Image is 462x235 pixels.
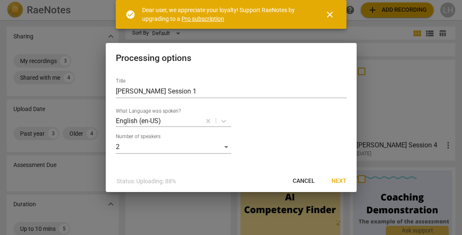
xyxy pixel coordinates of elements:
button: Close [320,5,340,25]
label: What Language was spoken? [116,109,181,114]
div: Dear user, we appreciate your loyalty! Support RaeNotes by upgrading to a [142,6,310,23]
span: Next [332,177,347,185]
h2: Processing options [116,53,347,63]
button: Next [325,174,353,189]
label: Number of speakers [116,134,161,139]
p: English (en-US) [116,116,161,126]
button: Cancel [286,174,322,189]
span: close [325,10,335,20]
div: 2 [116,140,231,154]
a: Pro subscription [181,15,224,22]
p: Status: Uploading: 88% [117,177,176,186]
span: check_circle [125,10,135,20]
span: Cancel [293,177,315,185]
label: Title [116,79,125,84]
